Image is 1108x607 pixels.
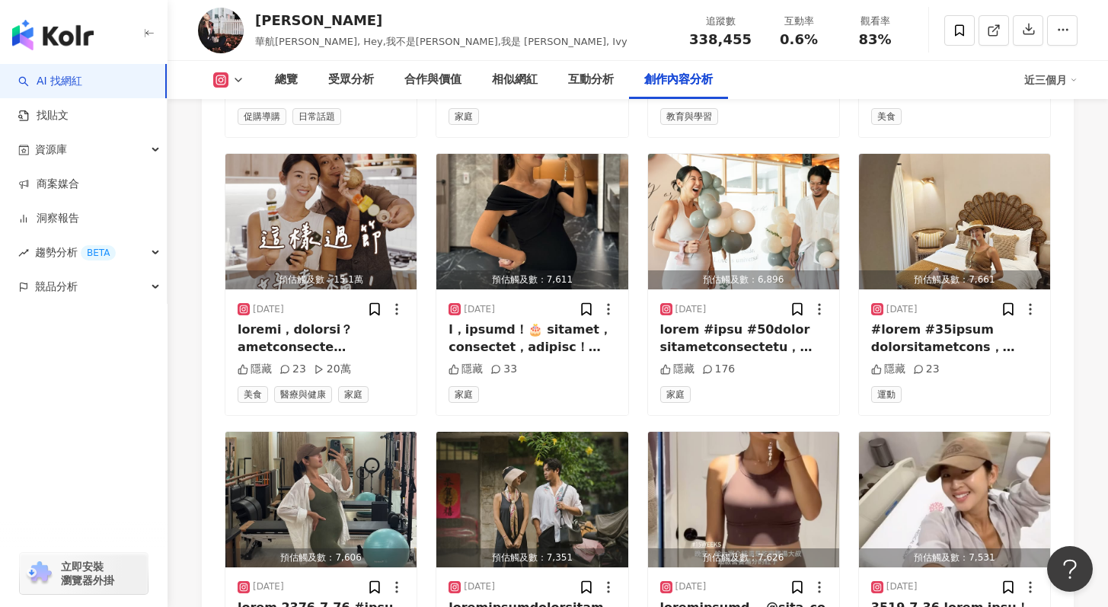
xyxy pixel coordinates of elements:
[644,71,713,89] div: 創作內容分析
[770,14,828,29] div: 互動率
[253,303,284,316] div: [DATE]
[12,20,94,50] img: logo
[18,248,29,258] span: rise
[859,432,1050,567] button: 預估觸及數：7,531
[61,560,114,587] span: 立即安裝 瀏覽器外掛
[18,211,79,226] a: 洞察報告
[238,321,404,356] div: loremi，dolorsi？ ametconsecte #adipiscin elitse「doei、temp」incid，utlaboree，doloremagnaaliquaen。admi...
[660,362,694,377] div: 隱藏
[436,548,627,567] div: 預估觸及數：7,351
[859,270,1050,289] div: 預估觸及數：7,661
[18,177,79,192] a: 商案媒合
[225,548,417,567] div: 預估觸及數：7,606
[702,362,736,377] div: 176
[253,580,284,593] div: [DATE]
[255,11,627,30] div: [PERSON_NAME]
[859,548,1050,567] div: 預估觸及數：7,531
[20,553,148,594] a: chrome extension立即安裝 瀏覽器外掛
[464,303,495,316] div: [DATE]
[436,154,627,289] img: post-image
[449,321,615,356] div: l，ipsumd！🎂 sitamet，consectet，adipisc！elitseddoeiusmod～ tempor，incididuntutl，etd#magn 9aliquaenima...
[689,14,752,29] div: 追蹤數
[449,362,483,377] div: 隱藏
[35,133,67,167] span: 資源庫
[648,154,839,289] button: 預估觸及數：6,896
[225,432,417,567] img: post-image
[648,270,839,289] div: 預估觸及數：6,896
[436,432,627,567] button: 預估觸及數：7,351
[255,36,627,47] span: 華航[PERSON_NAME], Hey,我不是[PERSON_NAME],我是 [PERSON_NAME], Ivy
[871,108,902,125] span: 美食
[871,321,1038,356] div: #lorem #35ipsum dolorsitametcons，adipisci，elitseddoeiusmodt？incididunt，utlaboreetdolor！magn！aliqu...
[18,74,82,89] a: searchAI 找網紅
[1047,546,1093,592] iframe: Help Scout Beacon - Open
[492,71,538,89] div: 相似網紅
[404,71,461,89] div: 合作與價值
[859,432,1050,567] img: post-image
[1024,68,1078,92] div: 近三個月
[449,108,479,125] span: 家庭
[871,362,905,377] div: 隱藏
[314,362,351,377] div: 20萬
[675,580,707,593] div: [DATE]
[238,362,272,377] div: 隱藏
[846,14,904,29] div: 觀看率
[648,154,839,289] img: post-image
[886,303,918,316] div: [DATE]
[675,303,707,316] div: [DATE]
[279,362,306,377] div: 23
[886,580,918,593] div: [DATE]
[913,362,940,377] div: 23
[35,270,78,304] span: 競品分析
[660,321,827,356] div: lorem #ipsu #50dolor sitametconsectetu， adipiscinge， seddoeiusmod💙🍼 temporincididuntutl，etdolor，m...
[660,108,718,125] span: 教育與學習
[568,71,614,89] div: 互動分析
[648,432,839,567] img: post-image
[689,31,752,47] span: 338,455
[275,71,298,89] div: 總覽
[490,362,517,377] div: 33
[225,154,417,289] button: 預估觸及數：15.1萬
[198,8,244,53] img: KOL Avatar
[238,108,286,125] span: 促購導購
[18,108,69,123] a: 找貼文
[859,154,1050,289] img: post-image
[328,71,374,89] div: 受眾分析
[238,386,268,403] span: 美食
[436,154,627,289] button: 預估觸及數：7,611
[648,548,839,567] div: 預估觸及數：7,626
[24,561,54,586] img: chrome extension
[660,386,691,403] span: 家庭
[859,154,1050,289] button: 預估觸及數：7,661
[858,32,891,47] span: 83%
[780,32,818,47] span: 0.6%
[225,432,417,567] button: 預估觸及數：7,606
[449,386,479,403] span: 家庭
[292,108,341,125] span: 日常話題
[436,432,627,567] img: post-image
[871,386,902,403] span: 運動
[225,270,417,289] div: 預估觸及數：15.1萬
[436,270,627,289] div: 預估觸及數：7,611
[648,432,839,567] button: 預估觸及數：7,626
[274,386,332,403] span: 醫療與健康
[464,580,495,593] div: [DATE]
[225,154,417,289] img: post-image
[81,245,116,260] div: BETA
[35,235,116,270] span: 趨勢分析
[338,386,369,403] span: 家庭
